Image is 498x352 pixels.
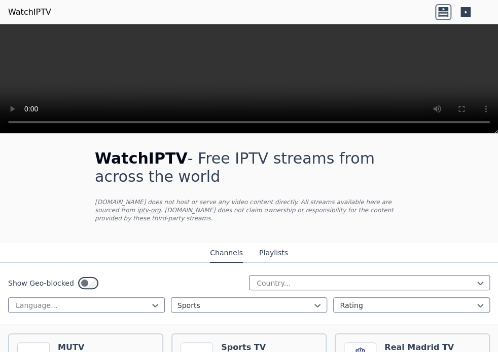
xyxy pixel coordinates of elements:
label: Show Geo-blocked [8,278,74,288]
span: WatchIPTV [95,149,188,167]
a: WatchIPTV [8,6,51,18]
button: Playlists [259,244,288,263]
p: [DOMAIN_NAME] does not host or serve any video content directly. All streams available here are s... [95,198,403,222]
button: Channels [210,244,243,263]
h1: - Free IPTV streams from across the world [95,149,403,186]
a: iptv-org [137,207,161,214]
